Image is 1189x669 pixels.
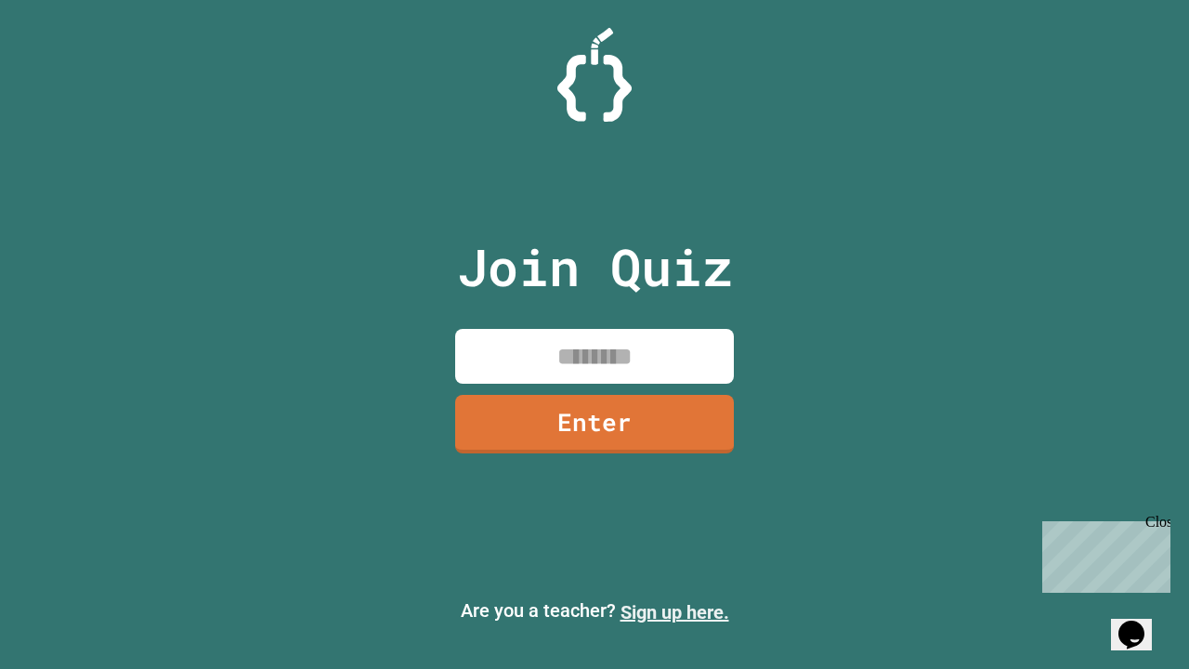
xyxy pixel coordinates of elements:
p: Are you a teacher? [15,597,1174,626]
a: Sign up here. [621,601,729,623]
a: Enter [455,395,734,453]
p: Join Quiz [457,229,733,306]
iframe: chat widget [1111,595,1170,650]
div: Chat with us now!Close [7,7,128,118]
img: Logo.svg [557,28,632,122]
iframe: chat widget [1035,514,1170,593]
